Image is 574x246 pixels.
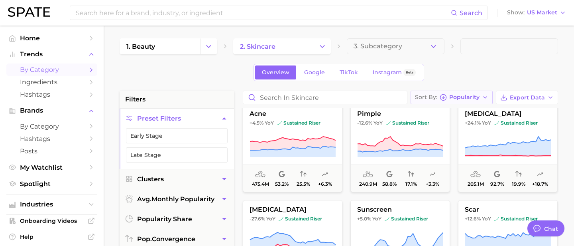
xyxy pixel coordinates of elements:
img: sustained riser [279,216,283,221]
a: InstagramBeta [366,65,423,79]
span: -27.6% [250,216,265,222]
span: popularity share: Google [279,170,285,179]
span: popularity share: Google [386,170,393,179]
a: Hashtags [6,133,97,145]
input: Search in skincare [243,91,407,104]
span: +18.7% [532,181,548,187]
button: Early Stage [126,128,228,143]
span: convergence [137,235,195,243]
a: My Watchlist [6,161,97,174]
button: pimple-12.6% YoYsustained risersustained riser240.9m58.8%17.1%+3.3% [350,104,450,192]
abbr: popularity index [137,235,152,243]
a: Hashtags [6,88,97,101]
span: sustained riser [277,120,320,126]
span: by Category [20,66,84,73]
span: popularity predicted growth: Very Likely [537,170,543,179]
span: scar [458,206,557,213]
a: Help [6,231,97,243]
span: 3. Subcategory [354,43,402,50]
span: popularity convergence: Very Low Convergence [515,170,522,179]
span: YoY [482,120,491,126]
span: average monthly popularity: Very High Popularity [363,170,373,179]
span: YoY [372,216,381,222]
span: Posts [20,147,84,155]
span: TikTok [340,69,358,76]
button: ShowUS Market [505,8,568,18]
span: +24.1% [465,120,481,126]
a: Google [297,65,332,79]
a: Spotlight [6,178,97,190]
span: Onboarding Videos [20,217,84,224]
button: Preset Filters [120,109,234,128]
span: popularity predicted growth: Uncertain [429,170,436,179]
span: Brands [20,107,84,114]
span: Home [20,34,84,42]
span: Preset Filters [137,115,181,122]
span: Industries [20,201,84,208]
span: 205.1m [468,181,484,187]
a: TikTok [333,65,365,79]
span: YoY [373,120,383,126]
span: popularity share [137,215,192,223]
span: Trends [20,51,84,58]
a: 1. beauty [120,38,200,54]
button: Clusters [120,169,234,189]
span: Export Data [510,94,545,101]
button: Sort ByPopularity [411,91,493,104]
span: pimple [351,110,450,117]
button: Brands [6,105,97,117]
img: sustained riser [277,121,282,125]
span: 19.9% [512,181,525,187]
span: popularity predicted growth: Very Likely [322,170,328,179]
span: sustained riser [279,216,322,222]
a: Ingredients [6,76,97,88]
img: sustained riser [494,216,499,221]
span: Instagram [373,69,402,76]
a: Home [6,32,97,44]
a: by Category [6,120,97,133]
span: Hashtags [20,135,84,143]
button: 3. Subcategory [347,38,444,54]
span: Beta [406,69,413,76]
span: +12.6% [465,216,481,222]
a: by Category [6,63,97,76]
span: sunscreen [351,206,450,213]
button: avg.monthly popularity [120,189,234,209]
span: popularity convergence: Low Convergence [300,170,307,179]
span: 17.1% [405,181,417,187]
span: 475.4m [252,181,269,187]
button: [MEDICAL_DATA]+24.1% YoYsustained risersustained riser205.1m92.7%19.9%+18.7% [458,104,558,192]
abbr: average [137,195,151,203]
span: filters [125,95,145,104]
button: Export Data [496,91,558,104]
img: sustained riser [494,121,499,125]
span: [MEDICAL_DATA] [243,206,342,213]
a: Posts [6,145,97,157]
span: Ingredients [20,78,84,86]
span: +6.3% [318,181,332,187]
span: sustained riser [494,120,538,126]
button: popularity share [120,209,234,229]
span: average monthly popularity: Very High Popularity [470,170,481,179]
span: popularity convergence: Very Low Convergence [408,170,414,179]
span: -12.6% [357,120,372,126]
span: Google [304,69,325,76]
span: acne [243,110,342,117]
span: 2. skincare [240,43,275,50]
span: YoY [482,216,491,222]
span: 92.7% [490,181,504,187]
span: 1. beauty [126,43,155,50]
span: YoY [266,216,275,222]
span: sustained riser [385,216,428,222]
img: sustained riser [386,121,391,125]
button: acne+4.5% YoYsustained risersustained riser475.4m53.2%25.5%+6.3% [243,104,342,192]
span: Show [507,10,525,15]
span: sustained riser [386,120,429,126]
span: Help [20,233,84,240]
a: 2. skincare [233,38,314,54]
span: monthly popularity [137,195,214,203]
span: 240.9m [359,181,377,187]
img: SPATE [8,7,50,17]
span: +4.5% [250,120,263,126]
span: YoY [265,120,274,126]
